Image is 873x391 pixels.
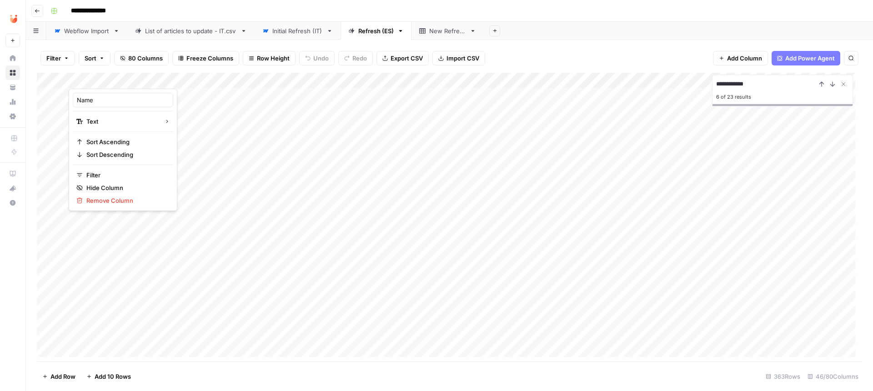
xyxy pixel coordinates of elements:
[5,80,20,95] a: Your Data
[5,181,20,195] button: What's new?
[785,54,835,63] span: Add Power Agent
[86,137,166,146] span: Sort Ascending
[772,51,840,65] button: Add Power Agent
[127,22,255,40] a: List of articles to update - IT.csv
[338,51,373,65] button: Redo
[5,109,20,124] a: Settings
[145,26,237,35] div: List of articles to update - IT.csv
[37,369,81,384] button: Add Row
[86,170,166,180] span: Filter
[46,54,61,63] span: Filter
[5,195,20,210] button: Help + Support
[827,79,838,90] button: Next Result
[5,95,20,109] a: Usage
[429,26,466,35] div: New Refresh
[5,51,20,65] a: Home
[358,26,394,35] div: Refresh (ES)
[762,369,804,384] div: 363 Rows
[341,22,411,40] a: Refresh (ES)
[50,372,75,381] span: Add Row
[81,369,136,384] button: Add 10 Rows
[86,150,166,159] span: Sort Descending
[86,117,157,126] span: Text
[85,54,96,63] span: Sort
[128,54,163,63] span: 80 Columns
[46,22,127,40] a: Webflow Import
[186,54,233,63] span: Freeze Columns
[447,54,479,63] span: Import CSV
[411,22,484,40] a: New Refresh
[172,51,239,65] button: Freeze Columns
[313,54,329,63] span: Undo
[5,65,20,80] a: Browse
[838,79,849,90] button: Close Search
[727,54,762,63] span: Add Column
[86,183,166,192] span: Hide Column
[272,26,323,35] div: Initial Refresh (IT)
[257,54,290,63] span: Row Height
[432,51,485,65] button: Import CSV
[5,10,22,27] img: Unobravo Logo
[243,51,296,65] button: Row Height
[716,91,849,102] div: 6 of 23 results
[6,181,20,195] div: What's new?
[391,54,423,63] span: Export CSV
[86,196,166,205] span: Remove Column
[95,372,131,381] span: Add 10 Rows
[5,7,20,30] button: Workspace: Unobravo
[352,54,367,63] span: Redo
[299,51,335,65] button: Undo
[816,79,827,90] button: Previous Result
[376,51,429,65] button: Export CSV
[804,369,862,384] div: 46/80 Columns
[5,166,20,181] a: AirOps Academy
[79,51,110,65] button: Sort
[114,51,169,65] button: 80 Columns
[255,22,341,40] a: Initial Refresh (IT)
[713,51,768,65] button: Add Column
[40,51,75,65] button: Filter
[64,26,110,35] div: Webflow Import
